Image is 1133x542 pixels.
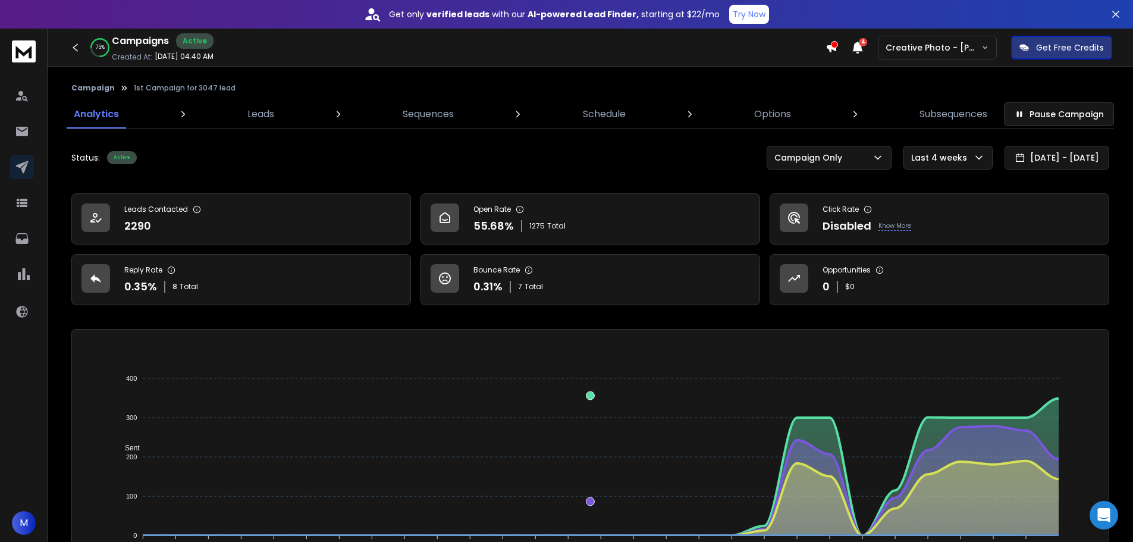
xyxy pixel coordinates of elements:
[124,265,162,275] p: Reply Rate
[845,282,855,292] p: $ 0
[733,8,765,20] p: Try Now
[124,218,151,234] p: 2290
[112,34,169,48] h1: Campaigns
[919,107,987,121] p: Subsequences
[1036,42,1104,54] p: Get Free Credits
[74,107,119,121] p: Analytics
[12,40,36,62] img: logo
[886,42,981,54] p: Creative Photo - [PERSON_NAME]
[912,100,994,129] a: Subsequences
[1011,36,1112,59] button: Get Free Credits
[518,282,522,292] span: 7
[1090,501,1118,530] div: Open Intercom Messenger
[729,5,769,24] button: Try Now
[823,265,871,275] p: Opportunities
[420,193,760,245] a: Open Rate55.68%1275Total
[823,205,859,214] p: Click Rate
[71,254,411,305] a: Reply Rate0.35%8Total
[126,493,137,500] tspan: 100
[126,375,137,382] tspan: 400
[155,52,214,61] p: [DATE] 04:40 AM
[247,107,274,121] p: Leads
[754,107,791,121] p: Options
[878,221,911,231] p: Know More
[124,278,157,295] p: 0.35 %
[473,265,520,275] p: Bounce Rate
[823,218,871,234] p: Disabled
[1005,146,1109,170] button: [DATE] - [DATE]
[240,100,281,129] a: Leads
[525,282,543,292] span: Total
[774,152,847,164] p: Campaign Only
[1004,102,1114,126] button: Pause Campaign
[473,205,511,214] p: Open Rate
[112,52,152,62] p: Created At:
[528,8,639,20] strong: AI-powered Lead Finder,
[12,511,36,535] button: M
[396,100,461,129] a: Sequences
[583,107,626,121] p: Schedule
[126,414,137,421] tspan: 300
[126,453,137,460] tspan: 200
[911,152,972,164] p: Last 4 weeks
[71,193,411,245] a: Leads Contacted2290
[180,282,198,292] span: Total
[529,221,545,231] span: 1275
[124,205,188,214] p: Leads Contacted
[426,8,489,20] strong: verified leads
[576,100,633,129] a: Schedule
[770,193,1109,245] a: Click RateDisabledKnow More
[116,444,140,452] span: Sent
[473,218,514,234] p: 55.68 %
[67,100,126,129] a: Analytics
[389,8,720,20] p: Get only with our starting at $22/mo
[747,100,798,129] a: Options
[176,33,214,49] div: Active
[770,254,1109,305] a: Opportunities0$0
[107,151,137,164] div: Active
[134,83,236,93] p: 1st Campaign for 3047 lead
[71,152,100,164] p: Status:
[133,532,137,539] tspan: 0
[547,221,566,231] span: Total
[859,38,867,46] span: 4
[403,107,454,121] p: Sequences
[71,83,115,93] button: Campaign
[420,254,760,305] a: Bounce Rate0.31%7Total
[172,282,177,292] span: 8
[823,278,830,295] p: 0
[473,278,503,295] p: 0.31 %
[96,44,105,51] p: 75 %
